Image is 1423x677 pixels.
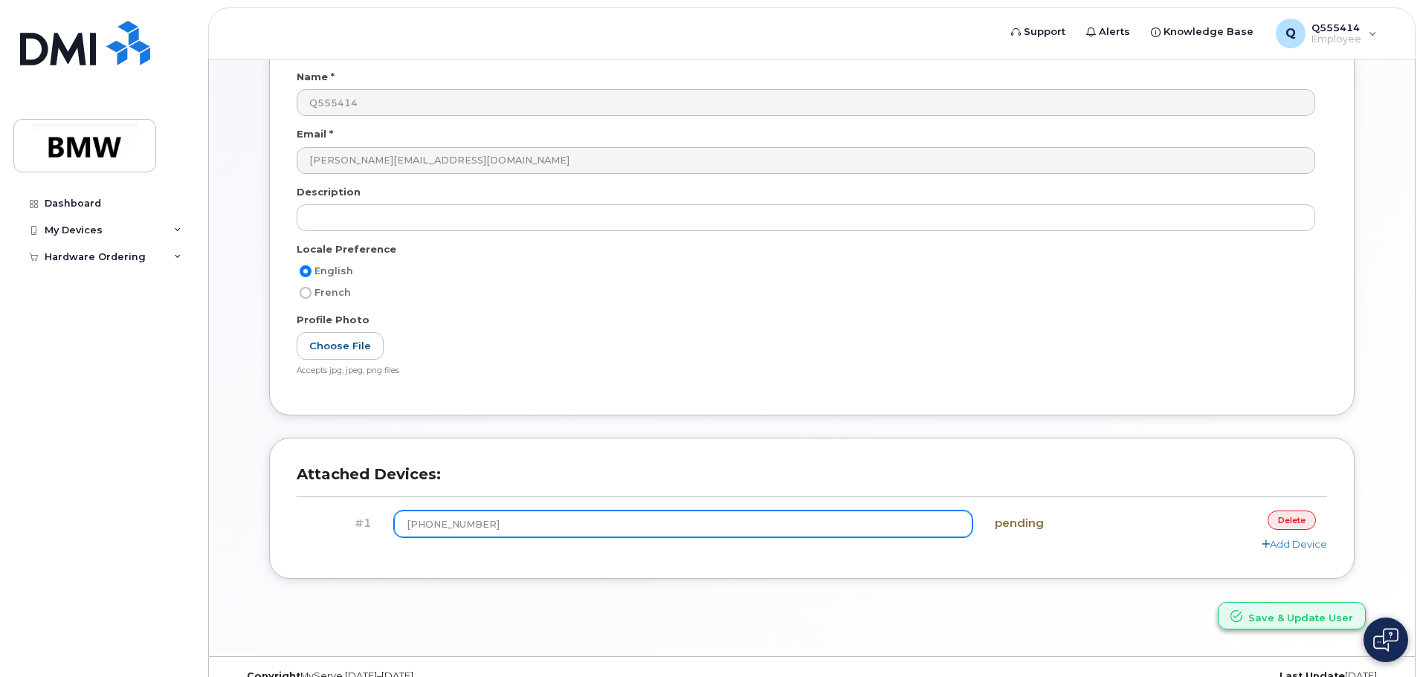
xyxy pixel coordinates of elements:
[300,265,312,277] input: English
[297,465,1327,497] h3: Attached Devices:
[297,127,333,141] label: Email *
[1140,17,1264,47] a: Knowledge Base
[995,517,1144,530] h4: pending
[297,332,384,360] label: Choose File
[300,287,312,299] input: French
[297,366,1315,377] div: Accepts jpg, jpeg, png files
[297,185,361,199] label: Description
[1076,17,1140,47] a: Alerts
[297,313,370,327] label: Profile Photo
[314,287,351,298] span: French
[1311,22,1361,33] span: Q555414
[1099,25,1130,39] span: Alerts
[1164,25,1253,39] span: Knowledge Base
[1373,628,1398,652] img: Open chat
[314,265,353,276] span: English
[1268,511,1316,529] a: delete
[1262,538,1327,550] a: Add Device
[1265,19,1387,48] div: Q555414
[1024,25,1065,39] span: Support
[1285,25,1296,42] span: Q
[1218,602,1366,629] button: Save & Update User
[297,242,396,256] label: Locale Preference
[1311,33,1361,45] span: Employee
[297,70,335,84] label: Name *
[308,517,372,530] h4: #1
[394,511,973,537] input: Example: 780-123-4567
[1001,17,1076,47] a: Support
